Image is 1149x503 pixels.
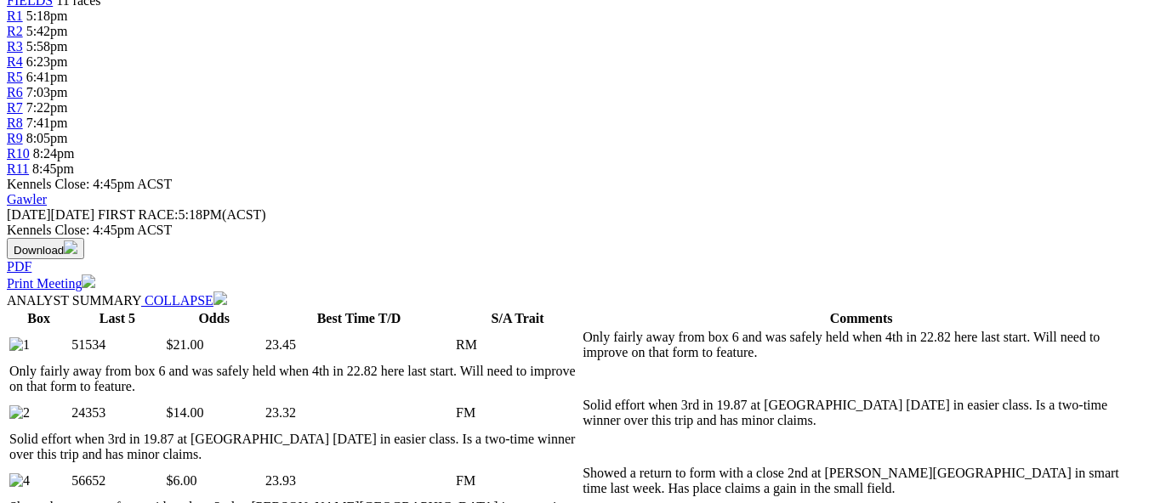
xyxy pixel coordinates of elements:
[82,274,95,288] img: printer.svg
[213,291,227,305] img: chevron-down-white.svg
[166,405,203,420] span: $14.00
[26,54,68,69] span: 6:23pm
[26,131,68,145] span: 8:05pm
[26,24,68,38] span: 5:42pm
[26,8,68,23] span: 5:18pm
[7,259,31,274] a: PDF
[7,70,23,84] a: R5
[7,39,23,54] a: R3
[7,85,23,99] a: R6
[264,465,453,497] td: 23.93
[7,146,30,161] a: R10
[7,207,51,222] span: [DATE]
[264,310,453,327] th: Best Time T/D
[165,310,262,327] th: Odds
[141,293,227,308] a: COLLAPSE
[71,329,163,361] td: 51534
[9,431,580,463] td: Solid effort when 3rd in 19.87 at [GEOGRAPHIC_DATA] [DATE] in easier class. Is a two-time winner ...
[455,465,580,497] td: FM
[582,465,1140,497] td: Showed a return to form with a close 2nd at [PERSON_NAME][GEOGRAPHIC_DATA] in smart time last wee...
[71,465,163,497] td: 56652
[264,329,453,361] td: 23.45
[455,329,580,361] td: RM
[582,397,1140,429] td: Solid effort when 3rd in 19.87 at [GEOGRAPHIC_DATA] [DATE] in easier class. Is a two-time winner ...
[26,100,68,115] span: 7:22pm
[145,293,213,308] span: COLLAPSE
[9,473,30,489] img: 4
[7,291,1142,308] div: ANALYST SUMMARY
[166,337,203,352] span: $21.00
[7,8,23,23] a: R1
[64,240,77,254] img: download.svg
[26,85,68,99] span: 7:03pm
[7,24,23,38] a: R2
[7,131,23,145] a: R9
[7,116,23,130] a: R8
[7,259,1142,274] div: Download
[455,310,580,327] th: S/A Trait
[166,473,196,488] span: $6.00
[98,207,178,222] span: FIRST RACE:
[98,207,266,222] span: 5:18PM(ACST)
[32,161,74,176] span: 8:45pm
[71,310,163,327] th: Last 5
[7,192,47,206] a: Gawler
[7,177,172,191] span: Kennels Close: 4:45pm ACST
[7,223,1142,238] div: Kennels Close: 4:45pm ACST
[7,207,94,222] span: [DATE]
[7,238,84,259] button: Download
[26,116,68,130] span: 7:41pm
[33,146,75,161] span: 8:24pm
[9,405,30,421] img: 2
[9,310,69,327] th: Box
[455,397,580,429] td: FM
[7,276,95,291] a: Print Meeting
[7,161,29,176] a: R11
[264,397,453,429] td: 23.32
[26,70,68,84] span: 6:41pm
[582,310,1140,327] th: Comments
[71,397,163,429] td: 24353
[9,337,30,353] img: 1
[9,363,580,395] td: Only fairly away from box 6 and was safely held when 4th in 22.82 here last start. Will need to i...
[582,329,1140,361] td: Only fairly away from box 6 and was safely held when 4th in 22.82 here last start. Will need to i...
[7,54,23,69] a: R4
[7,100,23,115] a: R7
[26,39,68,54] span: 5:58pm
